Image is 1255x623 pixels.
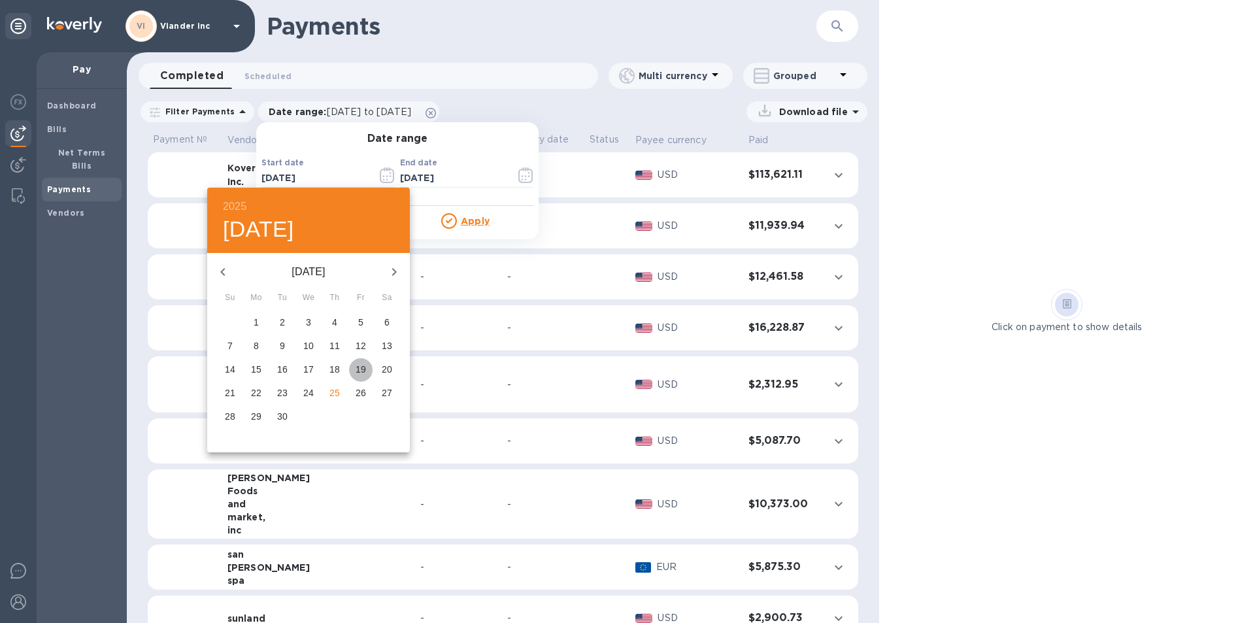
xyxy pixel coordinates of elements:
button: 9 [271,335,294,358]
p: 11 [329,339,340,352]
p: 16 [277,363,288,376]
button: 22 [244,382,268,405]
button: 27 [375,382,399,405]
button: 29 [244,405,268,429]
button: 30 [271,405,294,429]
button: 28 [218,405,242,429]
p: 8 [254,339,259,352]
button: 15 [244,358,268,382]
button: 25 [323,382,346,405]
p: 19 [356,363,366,376]
p: 26 [356,386,366,399]
button: 3 [297,311,320,335]
p: 28 [225,410,235,423]
p: 1 [254,316,259,329]
p: 21 [225,386,235,399]
p: 27 [382,386,392,399]
button: 20 [375,358,399,382]
button: 17 [297,358,320,382]
p: 24 [303,386,314,399]
button: 12 [349,335,373,358]
button: 10 [297,335,320,358]
p: 30 [277,410,288,423]
button: 26 [349,382,373,405]
button: 4 [323,311,346,335]
p: 20 [382,363,392,376]
button: 8 [244,335,268,358]
button: 11 [323,335,346,358]
p: 14 [225,363,235,376]
button: 1 [244,311,268,335]
button: 14 [218,358,242,382]
button: 13 [375,335,399,358]
button: 24 [297,382,320,405]
span: Tu [271,292,294,305]
span: Mo [244,292,268,305]
p: 23 [277,386,288,399]
p: 18 [329,363,340,376]
button: 18 [323,358,346,382]
button: 2 [271,311,294,335]
p: 6 [384,316,390,329]
button: 23 [271,382,294,405]
span: Th [323,292,346,305]
p: 9 [280,339,285,352]
p: [DATE] [239,264,378,280]
p: 13 [382,339,392,352]
button: 6 [375,311,399,335]
button: 19 [349,358,373,382]
button: [DATE] [223,216,294,243]
button: 21 [218,382,242,405]
button: 16 [271,358,294,382]
span: We [297,292,320,305]
button: 5 [349,311,373,335]
span: Sa [375,292,399,305]
span: Su [218,292,242,305]
p: 17 [303,363,314,376]
p: 12 [356,339,366,352]
p: 15 [251,363,261,376]
button: 7 [218,335,242,358]
button: 2025 [223,197,246,216]
p: 2 [280,316,285,329]
p: 5 [358,316,363,329]
p: 22 [251,386,261,399]
p: 4 [332,316,337,329]
span: Fr [349,292,373,305]
p: 3 [306,316,311,329]
p: 7 [227,339,233,352]
p: 29 [251,410,261,423]
p: 10 [303,339,314,352]
p: 25 [329,386,340,399]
